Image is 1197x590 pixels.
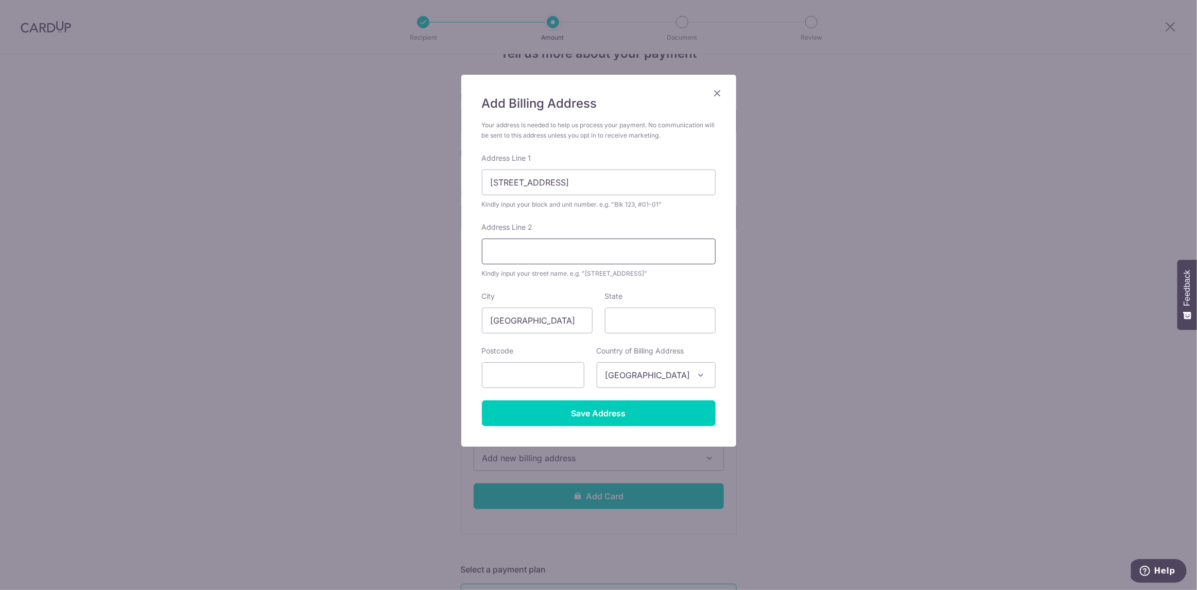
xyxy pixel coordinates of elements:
[482,222,533,232] label: Address Line 2
[482,268,716,279] div: Kindly input your street name. e.g. "[STREET_ADDRESS]"
[1183,270,1192,306] span: Feedback
[712,87,724,99] button: Close
[482,291,495,301] label: City
[482,95,716,112] h5: Add Billing Address
[482,346,514,356] label: Postcode
[1131,559,1187,585] iframe: Opens a widget where you can find more information
[597,346,684,356] label: Country of Billing Address
[482,400,716,426] input: Save Address
[482,153,531,163] label: Address Line 1
[1177,260,1197,330] button: Feedback - Show survey
[482,199,716,210] div: Kindly input your block and unit number. e.g. "Blk 123, #01-01"
[605,291,623,301] label: State
[597,363,715,387] span: Singapore
[482,120,716,141] div: Your address is needed to help us process your payment. No communication will be sent to this add...
[597,362,716,388] span: Singapore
